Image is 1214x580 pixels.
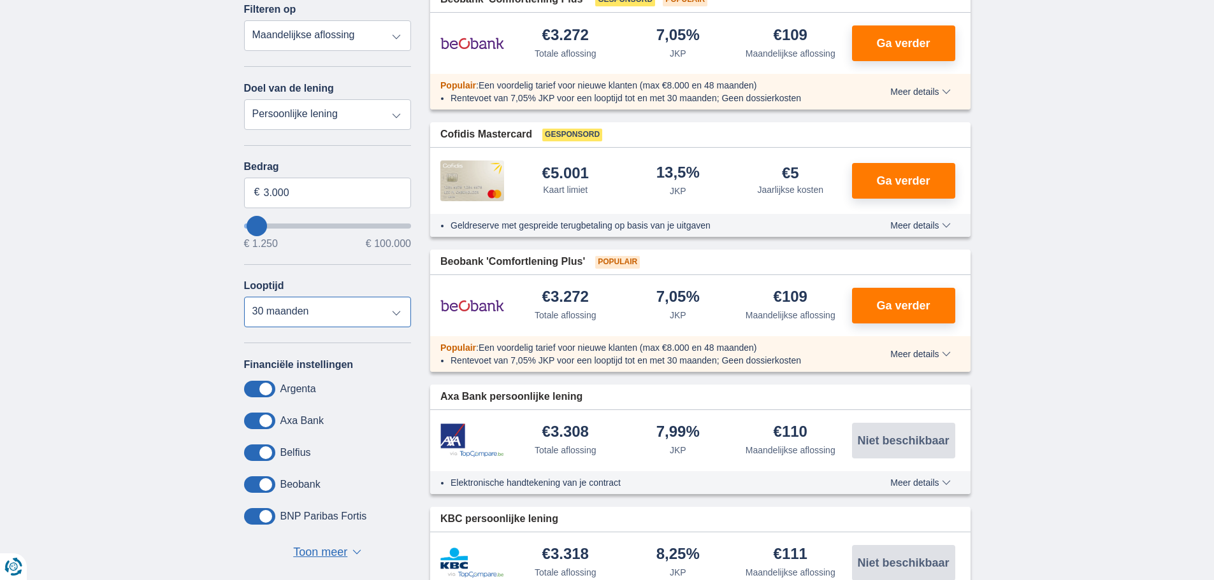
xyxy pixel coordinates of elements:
span: Meer details [890,221,950,230]
button: Ga verder [852,288,955,323]
button: Ga verder [852,25,955,61]
span: € 100.000 [366,239,411,249]
span: € 1.250 [244,239,278,249]
div: €3.318 [542,546,589,563]
span: Ga verder [876,175,930,187]
div: JKP [670,185,686,197]
span: Een voordelig tarief voor nieuwe klanten (max €8.000 en 48 maanden) [479,80,757,90]
div: Totale aflossing [535,309,596,322]
div: Maandelijkse aflossing [746,444,835,456]
button: Meer details [881,477,960,488]
div: Jaarlijkse kosten [758,183,824,196]
button: Meer details [881,220,960,230]
button: Niet beschikbaar [852,423,955,458]
img: product.pl.alt Axa Bank [440,423,504,457]
span: Populair [440,80,476,90]
div: €3.308 [542,424,589,441]
li: Geldreserve met gespreide terugbetaling op basis van je uitgaven [451,219,844,232]
div: JKP [670,47,686,60]
label: Filteren op [244,4,296,15]
span: Niet beschikbaar [857,435,949,446]
button: Ga verder [852,163,955,199]
div: : [430,79,854,92]
div: 8,25% [656,546,700,563]
div: 7,99% [656,424,700,441]
div: €5.001 [542,166,589,181]
div: Totale aflossing [535,566,596,579]
label: Bedrag [244,161,412,173]
span: Ga verder [876,38,930,49]
img: product.pl.alt Cofidis CC [440,160,504,201]
div: €3.272 [542,289,589,306]
div: 7,05% [656,289,700,306]
button: Meer details [881,87,960,97]
div: €110 [774,424,807,441]
div: €3.272 [542,27,589,45]
label: Doel van de lening [244,83,334,94]
div: 7,05% [656,27,700,45]
div: €5 [782,166,799,181]
span: Cofidis Mastercard [440,127,532,142]
span: Toon meer [293,544,347,561]
span: Gesponsord [542,129,602,141]
span: Populair [595,256,640,269]
div: €109 [774,289,807,306]
img: product.pl.alt Beobank [440,290,504,322]
label: Axa Bank [280,415,324,427]
div: JKP [670,309,686,322]
div: Kaart limiet [543,183,588,196]
span: ▼ [352,549,361,555]
span: Populair [440,343,476,353]
li: Rentevoet van 7,05% JKP voor een looptijd tot en met 30 maanden; Geen dossierkosten [451,92,844,104]
span: KBC persoonlijke lening [440,512,558,527]
div: JKP [670,444,686,456]
span: Axa Bank persoonlijke lening [440,390,582,404]
label: Financiële instellingen [244,359,354,371]
span: Ga verder [876,300,930,311]
div: 13,5% [656,165,700,182]
span: Beobank 'Comfortlening Plus' [440,255,585,269]
div: Maandelijkse aflossing [746,566,835,579]
div: €109 [774,27,807,45]
label: Argenta [280,383,316,395]
span: Niet beschikbaar [857,557,949,569]
label: Belfius [280,447,311,458]
button: Meer details [881,349,960,359]
li: Rentevoet van 7,05% JKP voor een looptijd tot en met 30 maanden; Geen dossierkosten [451,354,844,367]
div: Totale aflossing [535,47,596,60]
img: product.pl.alt Beobank [440,27,504,59]
label: BNP Paribas Fortis [280,511,367,522]
input: wantToBorrow [244,223,412,229]
img: product.pl.alt KBC [440,548,504,578]
div: : [430,341,854,354]
div: JKP [670,566,686,579]
span: Een voordelig tarief voor nieuwe klanten (max €8.000 en 48 maanden) [479,343,757,353]
button: Toon meer ▼ [289,544,365,562]
div: Totale aflossing [535,444,596,456]
label: Looptijd [244,280,284,292]
span: Meer details [890,87,950,96]
div: Maandelijkse aflossing [746,47,835,60]
span: Meer details [890,350,950,358]
span: € [254,185,260,200]
li: Elektronische handtekening van je contract [451,476,844,489]
div: Maandelijkse aflossing [746,309,835,322]
label: Beobank [280,479,321,490]
span: Meer details [890,478,950,487]
div: €111 [774,546,807,563]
